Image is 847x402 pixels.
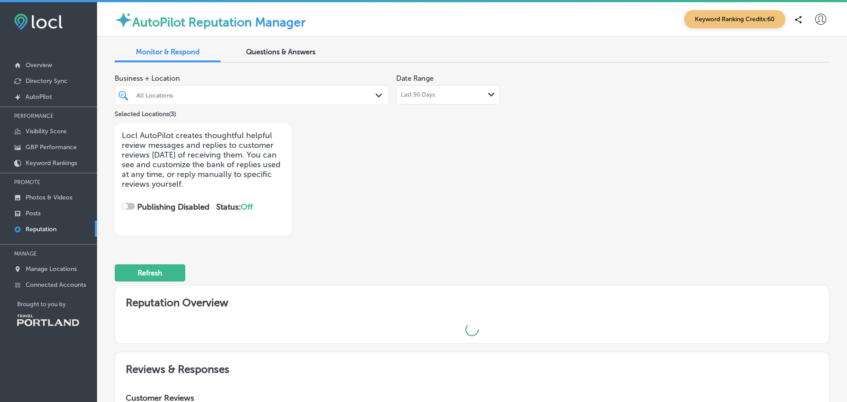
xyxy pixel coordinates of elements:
p: Manage Locations [26,265,77,273]
strong: Publishing Disabled [137,202,210,212]
p: Overview [26,61,52,69]
p: Keyword Rankings [26,159,77,167]
button: Refresh [115,264,185,282]
p: AutoPilot [26,93,52,101]
span: Questions & Answers [246,48,315,56]
label: Date Range [396,74,434,83]
span: Last 90 Days [401,91,435,98]
p: GBP Performance [26,143,77,151]
strong: Status: [216,202,253,212]
p: Locl AutoPilot creates thoughtful helpful review messages and replies to customer reviews [DATE] ... [122,131,284,189]
img: fda3e92497d09a02dc62c9cd864e3231.png [14,14,63,30]
p: Posts [26,210,41,217]
h2: Reputation Overview [115,286,829,316]
img: Travel Portland [17,315,79,326]
span: Keyword Ranking Credits: 60 [684,10,785,28]
p: Directory Sync [26,77,67,85]
h2: Reviews & Responses [115,352,829,383]
img: autopilot-icon [115,11,132,29]
label: AutoPilot Reputation Manager [132,15,306,30]
p: Visibility Score [26,128,67,135]
p: Reputation [26,225,56,233]
span: Off [241,202,253,212]
p: Brought to you by [17,301,97,308]
span: Monitor & Respond [136,48,200,56]
span: Business + Location [115,74,389,83]
p: Selected Locations ( 3 ) [115,107,176,118]
p: Photos & Videos [26,194,72,201]
div: All Locations [136,91,376,99]
p: Connected Accounts [26,281,86,289]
